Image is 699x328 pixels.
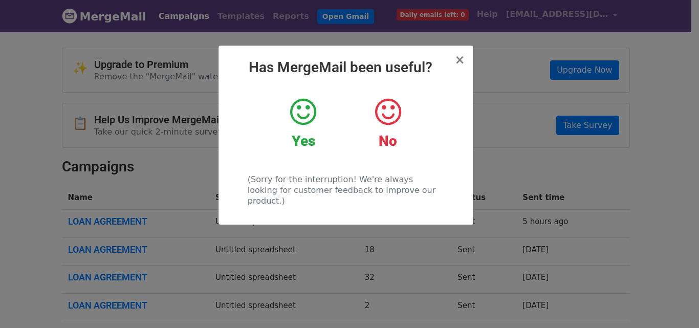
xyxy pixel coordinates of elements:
strong: No [379,133,397,149]
a: No [353,97,422,150]
button: Close [454,54,465,66]
span: × [454,53,465,67]
h2: Has MergeMail been useful? [227,59,465,76]
p: (Sorry for the interruption! We're always looking for customer feedback to improve our product.) [248,174,444,206]
strong: Yes [292,133,315,149]
a: Yes [269,97,338,150]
